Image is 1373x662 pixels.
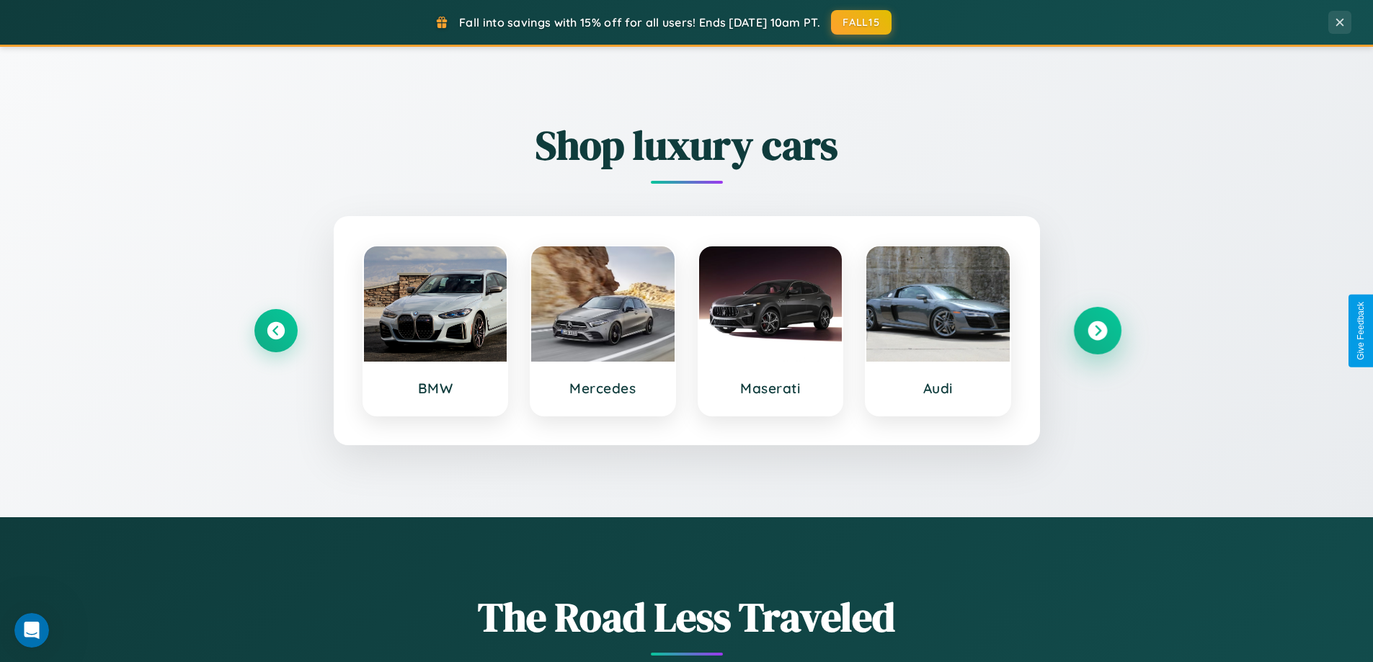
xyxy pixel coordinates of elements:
[254,117,1119,173] h2: Shop luxury cars
[459,15,820,30] span: Fall into savings with 15% off for all users! Ends [DATE] 10am PT.
[254,589,1119,645] h1: The Road Less Traveled
[1356,302,1366,360] div: Give Feedback
[14,613,49,648] iframe: Intercom live chat
[831,10,892,35] button: FALL15
[714,380,828,397] h3: Maserati
[546,380,660,397] h3: Mercedes
[881,380,995,397] h3: Audi
[378,380,493,397] h3: BMW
